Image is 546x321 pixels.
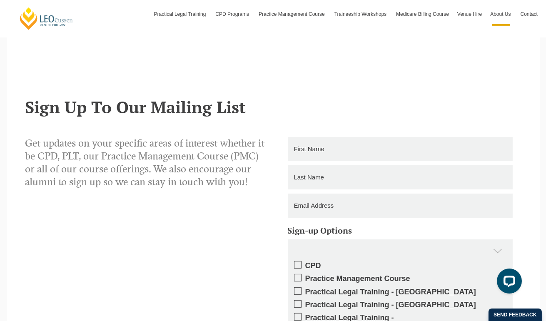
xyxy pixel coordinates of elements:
[19,7,74,30] a: [PERSON_NAME] Centre for Law
[330,2,392,26] a: Traineeship Workshops
[486,2,516,26] a: About Us
[453,2,486,26] a: Venue Hire
[288,226,513,235] h5: Sign-up Options
[294,261,506,271] label: CPD
[516,2,542,26] a: Contact
[294,300,506,310] label: Practical Legal Training - [GEOGRAPHIC_DATA]
[288,194,513,218] input: Email Address
[288,137,513,161] input: First Name
[288,165,513,189] input: Last Name
[254,2,330,26] a: Practice Management Course
[25,98,521,116] h2: Sign Up To Our Mailing List
[294,287,506,297] label: Practical Legal Training - [GEOGRAPHIC_DATA]
[294,274,506,284] label: Practice Management Course
[25,137,267,189] p: Get updates on your specific areas of interest whether it be CPD, PLT, our Practice Management Co...
[392,2,453,26] a: Medicare Billing Course
[211,2,254,26] a: CPD Programs
[150,2,212,26] a: Practical Legal Training
[490,265,525,300] iframe: LiveChat chat widget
